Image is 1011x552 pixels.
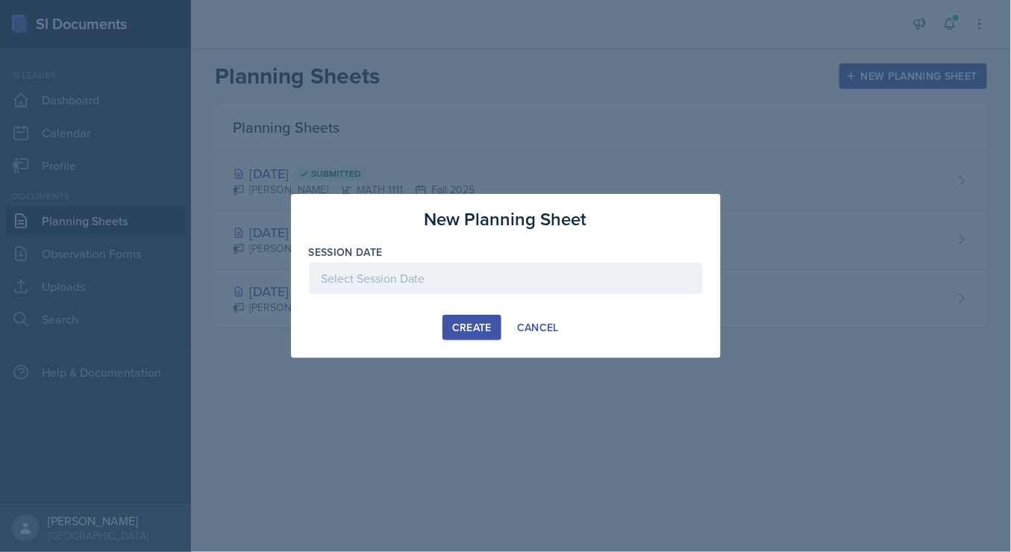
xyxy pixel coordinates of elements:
label: Session Date [309,245,383,260]
div: Cancel [517,322,559,333]
div: Create [452,322,492,333]
h3: New Planning Sheet [425,206,587,233]
button: Cancel [507,315,569,340]
button: Create [442,315,501,340]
